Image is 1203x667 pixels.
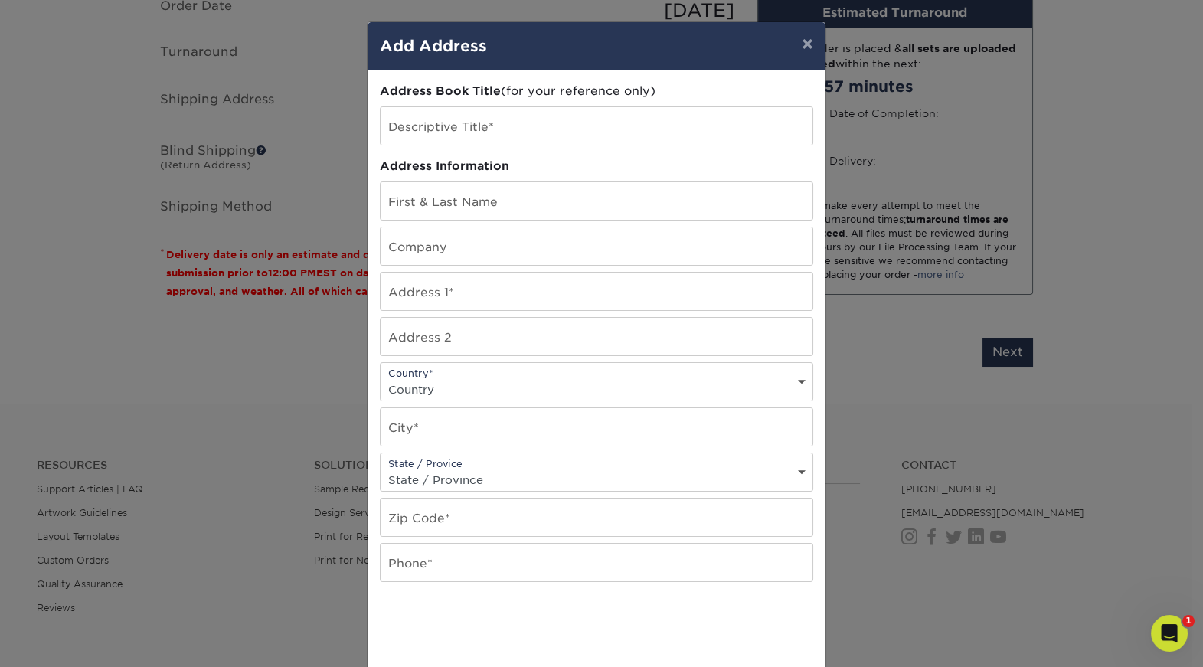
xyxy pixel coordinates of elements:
iframe: Intercom live chat [1151,615,1188,652]
div: Address Information [380,158,813,175]
h4: Add Address [380,34,813,57]
button: × [789,22,825,65]
div: (for your reference only) [380,83,813,100]
span: Address Book Title [380,83,501,98]
iframe: reCAPTCHA [380,600,613,660]
span: 1 [1182,615,1195,627]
